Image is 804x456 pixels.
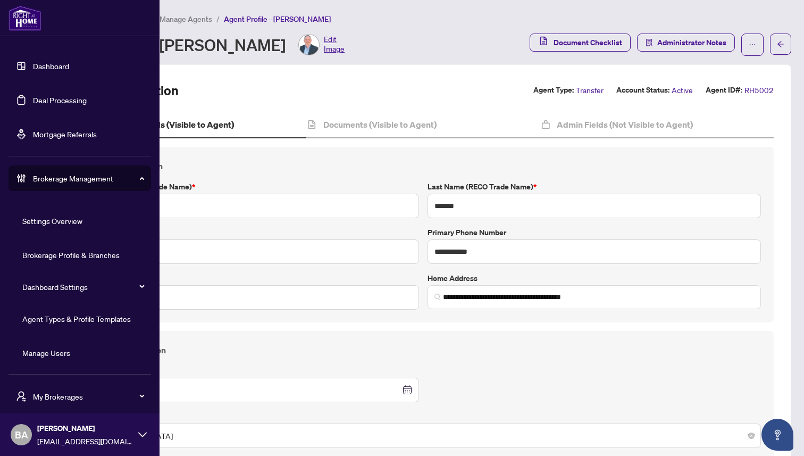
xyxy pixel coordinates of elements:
[160,14,212,24] span: Manage Agents
[86,344,761,356] h4: Personal Information
[86,160,761,172] h4: Contact Information
[89,118,234,131] h4: Agent Profile Fields (Visible to Agent)
[224,14,331,24] span: Agent Profile - [PERSON_NAME]
[33,172,144,184] span: Brokerage Management
[744,84,774,96] span: RH5002
[33,129,97,139] a: Mortgage Referrals
[22,282,88,292] a: Dashboard Settings
[557,118,693,131] h4: Admin Fields (Not Visible to Agent)
[33,61,69,71] a: Dashboard
[428,227,761,238] label: Primary Phone Number
[92,426,755,446] span: Male
[706,84,742,96] label: Agent ID#:
[22,216,82,226] a: Settings Overview
[428,272,761,284] label: Home Address
[33,391,144,402] span: My Brokerages
[86,227,419,238] label: Legal Name
[55,34,345,55] div: Agent Profile - [PERSON_NAME]
[530,34,631,52] button: Document Checklist
[22,348,70,358] a: Manage Users
[324,34,345,55] span: Edit Image
[554,34,622,51] span: Document Checklist
[616,84,669,96] label: Account Status:
[777,40,784,48] span: arrow-left
[748,433,755,439] span: close-circle
[15,427,28,442] span: BA
[533,84,574,96] label: Agent Type:
[86,272,419,284] label: E-mail Address
[22,314,131,324] a: Agent Types & Profile Templates
[22,250,120,260] a: Brokerage Profile & Branches
[637,34,735,52] button: Administrator Notes
[16,391,27,402] span: user-switch
[86,365,419,377] label: Date of Birth
[428,181,761,193] label: Last Name (RECO Trade Name)
[37,435,133,447] span: [EMAIL_ADDRESS][DOMAIN_NAME]
[434,294,441,300] img: search_icon
[37,422,133,434] span: [PERSON_NAME]
[761,419,793,451] button: Open asap
[323,118,437,131] h4: Documents (Visible to Agent)
[86,411,761,422] label: Gender
[86,181,419,193] label: First Name (RECO Trade Name)
[672,84,693,96] span: Active
[33,95,87,105] a: Deal Processing
[216,13,220,25] li: /
[299,35,319,55] img: Profile Icon
[9,5,41,31] img: logo
[657,34,726,51] span: Administrator Notes
[646,39,653,46] span: solution
[749,41,756,48] span: ellipsis
[576,84,604,96] span: Transfer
